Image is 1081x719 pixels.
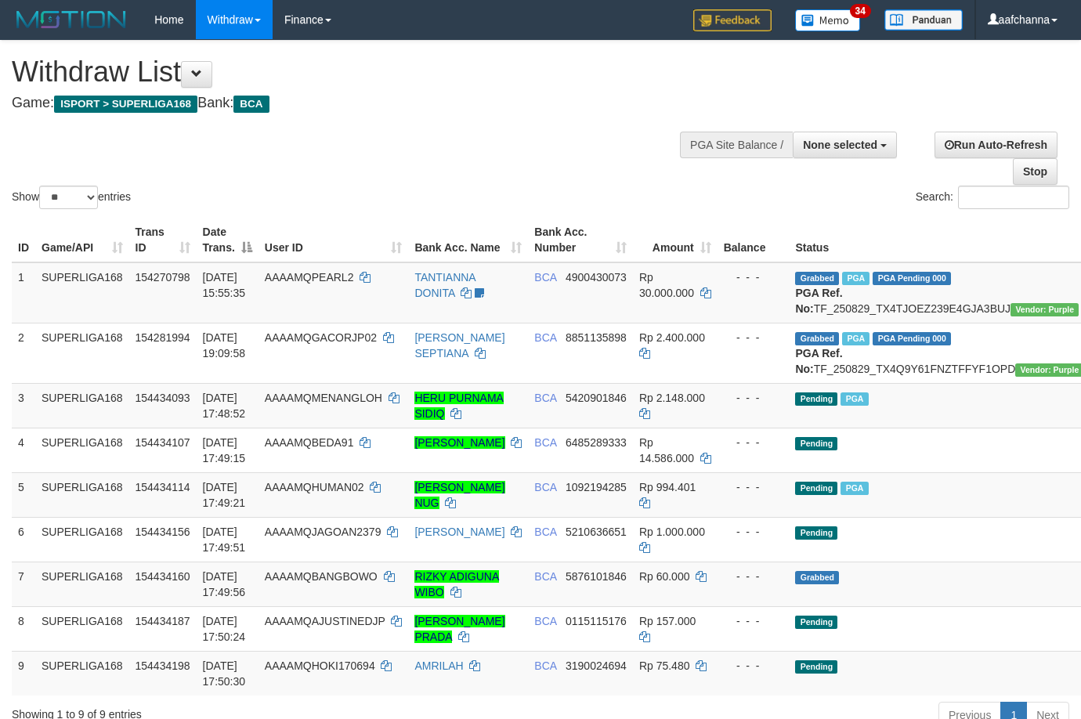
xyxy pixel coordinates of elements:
[639,481,696,493] span: Rp 994.401
[1013,158,1057,185] a: Stop
[233,96,269,113] span: BCA
[39,186,98,209] select: Showentries
[534,392,556,404] span: BCA
[35,472,129,517] td: SUPERLIGA168
[414,436,504,449] a: [PERSON_NAME]
[265,436,354,449] span: AAAAMQBEDA91
[265,481,364,493] span: AAAAMQHUMAN02
[566,659,627,672] span: Copy 3190024694 to clipboard
[795,392,837,406] span: Pending
[136,481,190,493] span: 154434114
[693,9,772,31] img: Feedback.jpg
[203,481,246,509] span: [DATE] 17:49:21
[35,218,129,262] th: Game/API: activate to sort column ascending
[795,571,839,584] span: Grabbed
[842,332,869,345] span: Marked by aafnonsreyleab
[414,481,504,509] a: [PERSON_NAME] NUG
[265,526,381,538] span: AAAAMQJAGOAN2379
[12,323,35,383] td: 2
[203,526,246,554] span: [DATE] 17:49:51
[136,659,190,672] span: 154434198
[136,570,190,583] span: 154434160
[841,482,868,495] span: Marked by aafsoycanthlai
[12,262,35,323] td: 1
[35,383,129,428] td: SUPERLIGA168
[639,659,690,672] span: Rp 75.480
[534,526,556,538] span: BCA
[12,8,131,31] img: MOTION_logo.png
[724,435,783,450] div: - - -
[724,658,783,674] div: - - -
[795,482,837,495] span: Pending
[12,383,35,428] td: 3
[884,9,963,31] img: panduan.png
[639,331,705,344] span: Rp 2.400.000
[795,272,839,285] span: Grabbed
[958,186,1069,209] input: Search:
[534,481,556,493] span: BCA
[203,615,246,643] span: [DATE] 17:50:24
[203,570,246,598] span: [DATE] 17:49:56
[265,392,382,404] span: AAAAMQMENANGLOH
[639,570,690,583] span: Rp 60.000
[795,347,842,375] b: PGA Ref. No:
[724,569,783,584] div: - - -
[12,562,35,606] td: 7
[414,615,504,643] a: [PERSON_NAME] PRADA
[1010,303,1079,316] span: Vendor URL: https://trx4.1velocity.biz
[724,479,783,495] div: - - -
[12,56,705,88] h1: Withdraw List
[414,331,504,359] a: [PERSON_NAME] SEPTIANA
[12,606,35,651] td: 8
[566,615,627,627] span: Copy 0115115176 to clipboard
[534,436,556,449] span: BCA
[129,218,197,262] th: Trans ID: activate to sort column ascending
[203,659,246,688] span: [DATE] 17:50:30
[566,436,627,449] span: Copy 6485289333 to clipboard
[724,269,783,285] div: - - -
[35,562,129,606] td: SUPERLIGA168
[203,331,246,359] span: [DATE] 19:09:58
[12,186,131,209] label: Show entries
[136,615,190,627] span: 154434187
[795,437,837,450] span: Pending
[566,570,627,583] span: Copy 5876101846 to clipboard
[842,272,869,285] span: Marked by aafmaleo
[258,218,409,262] th: User ID: activate to sort column ascending
[795,9,861,31] img: Button%20Memo.svg
[12,651,35,696] td: 9
[197,218,258,262] th: Date Trans.: activate to sort column descending
[795,526,837,540] span: Pending
[724,524,783,540] div: - - -
[12,428,35,472] td: 4
[724,330,783,345] div: - - -
[566,331,627,344] span: Copy 8851135898 to clipboard
[265,615,385,627] span: AAAAMQAJUSTINEDJP
[566,271,627,284] span: Copy 4900430073 to clipboard
[35,606,129,651] td: SUPERLIGA168
[136,392,190,404] span: 154434093
[639,392,705,404] span: Rp 2.148.000
[639,271,694,299] span: Rp 30.000.000
[408,218,528,262] th: Bank Acc. Name: activate to sort column ascending
[639,526,705,538] span: Rp 1.000.000
[203,436,246,464] span: [DATE] 17:49:15
[265,271,354,284] span: AAAAMQPEARL2
[633,218,718,262] th: Amount: activate to sort column ascending
[265,331,377,344] span: AAAAMQGACORJP02
[534,615,556,627] span: BCA
[136,526,190,538] span: 154434156
[795,332,839,345] span: Grabbed
[414,526,504,538] a: [PERSON_NAME]
[718,218,790,262] th: Balance
[35,651,129,696] td: SUPERLIGA168
[639,615,696,627] span: Rp 157.000
[566,481,627,493] span: Copy 1092194285 to clipboard
[534,271,556,284] span: BCA
[534,570,556,583] span: BCA
[54,96,197,113] span: ISPORT > SUPERLIGA168
[35,428,129,472] td: SUPERLIGA168
[12,96,705,111] h4: Game: Bank:
[265,659,375,672] span: AAAAMQHOKI170694
[566,392,627,404] span: Copy 5420901846 to clipboard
